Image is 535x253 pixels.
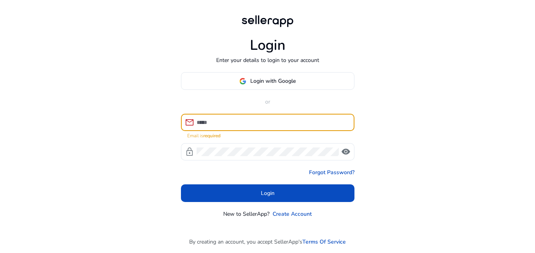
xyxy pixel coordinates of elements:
strong: required [203,133,221,139]
span: Login with Google [250,77,296,85]
span: Login [261,189,275,197]
p: or [181,98,354,106]
p: New to SellerApp? [223,210,269,218]
a: Create Account [273,210,312,218]
h1: Login [250,37,286,54]
span: lock [185,147,194,157]
a: Terms Of Service [302,238,346,246]
a: Forgot Password? [309,168,354,177]
span: visibility [341,147,351,157]
img: google-logo.svg [239,78,246,85]
p: Enter your details to login to your account [216,56,319,64]
mat-error: Email is [187,131,348,139]
span: mail [185,118,194,127]
button: Login [181,184,354,202]
button: Login with Google [181,72,354,90]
